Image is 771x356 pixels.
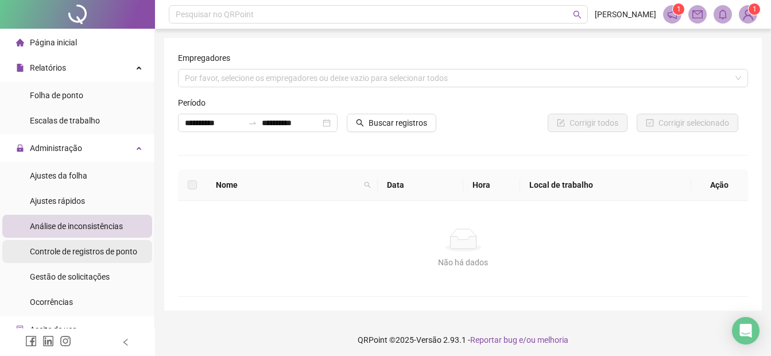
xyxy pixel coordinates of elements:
[732,317,760,345] div: Open Intercom Messenger
[16,64,24,72] span: file
[356,119,364,127] span: search
[573,10,582,19] span: search
[42,335,54,347] span: linkedin
[30,144,82,153] span: Administração
[416,335,441,345] span: Versão
[30,247,137,256] span: Controle de registros de ponto
[25,335,37,347] span: facebook
[362,176,373,194] span: search
[248,118,257,127] span: swap-right
[520,169,691,201] th: Local de trabalho
[248,118,257,127] span: to
[369,117,427,129] span: Buscar registros
[178,52,238,64] label: Empregadores
[673,3,684,15] sup: 1
[677,5,681,13] span: 1
[470,335,568,345] span: Reportar bug e/ou melhoria
[692,9,703,20] span: mail
[463,169,520,201] th: Hora
[16,38,24,47] span: home
[364,181,371,188] span: search
[739,6,757,23] img: 94751
[16,144,24,152] span: lock
[192,256,734,269] div: Não há dados
[30,116,100,125] span: Escalas de trabalho
[548,114,627,132] button: Corrigir todos
[347,114,436,132] button: Buscar registros
[30,171,87,180] span: Ajustes da folha
[30,325,77,334] span: Aceite de uso
[122,338,130,346] span: left
[753,5,757,13] span: 1
[178,96,213,109] label: Período
[30,272,110,281] span: Gestão de solicitações
[216,179,359,191] span: Nome
[595,8,656,21] span: [PERSON_NAME]
[637,114,738,132] button: Corrigir selecionado
[16,326,24,334] span: audit
[30,222,123,231] span: Análise de inconsistências
[700,179,739,191] div: Ação
[30,297,73,307] span: Ocorrências
[718,9,728,20] span: bell
[30,63,66,72] span: Relatórios
[60,335,71,347] span: instagram
[30,91,83,100] span: Folha de ponto
[30,38,77,47] span: Página inicial
[667,9,677,20] span: notification
[30,196,85,206] span: Ajustes rápidos
[749,3,760,15] sup: Atualize o seu contato no menu Meus Dados
[378,169,463,201] th: Data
